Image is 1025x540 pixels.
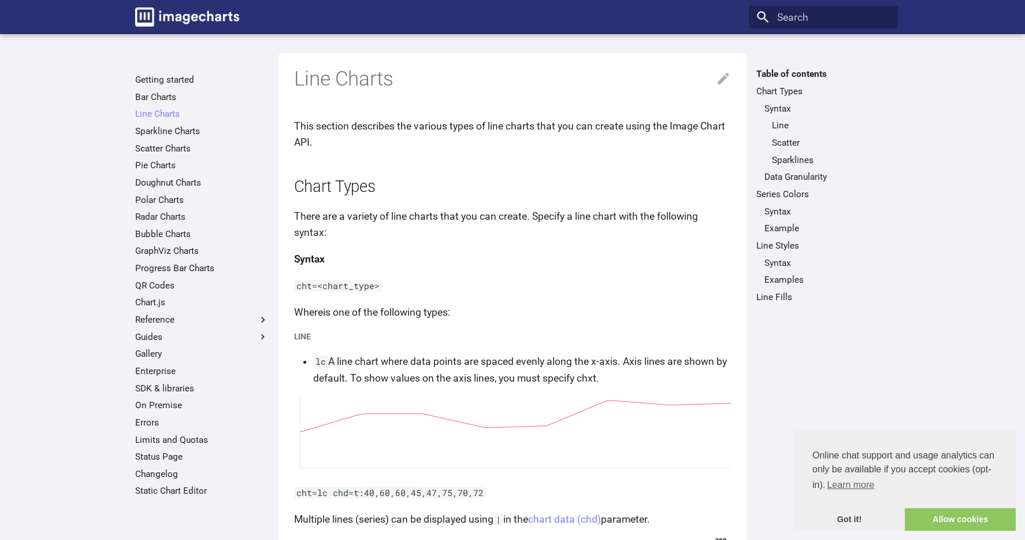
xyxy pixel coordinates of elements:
[756,240,890,251] a: Line Styles
[756,291,890,303] a: Line Fills
[130,2,244,31] a: Image-Charts documentation
[135,91,269,103] a: Bar Charts
[905,508,1016,531] a: allow cookies
[135,383,269,394] a: SDK & libraries
[135,485,269,497] a: Static Chart Editor
[764,257,890,269] a: Syntax
[294,118,731,150] p: This section describes the various types of line charts that you can create using the Image Chart...
[749,68,897,80] label: Table of contents
[764,120,890,165] nav: Syntax
[294,511,731,527] p: Multiple lines (series) can be displayed using in the parameter.
[135,177,269,188] a: Doughnut Charts
[135,125,269,137] a: Sparkline Charts
[135,262,269,274] a: Progress Bar Charts
[135,451,269,463] a: Status Page
[135,245,269,257] a: GraphViz Charts
[135,365,269,377] a: Enterprise
[294,487,486,498] code: cht=lc chd=t:40,60,60,45,47,75,70,72
[135,211,269,223] a: Radar Charts
[135,348,269,360] a: Gallery
[294,66,731,93] h1: Line Charts
[764,171,890,183] a: Data Granularity
[772,120,890,131] a: Line
[294,251,731,267] h4: Syntax
[135,108,269,120] a: Line Charts
[812,449,997,494] span: Online chat support and usage analytics can only be available if you accept cookies (opt-in).
[135,400,269,411] a: On Premise
[493,513,504,525] code: |
[135,434,269,446] a: Limits and Quotas
[135,8,239,27] img: logo
[528,513,601,525] a: chart data (chd)
[825,476,876,494] a: learn more about cookies
[772,137,890,149] a: Scatter
[135,280,269,291] a: QR Codes
[772,154,890,166] a: Sparklines
[135,331,269,343] label: Guides
[756,257,890,286] nav: Line Styles
[794,508,905,531] a: dismiss cookie message
[749,68,897,302] nav: Table of contents
[764,223,890,234] a: Example
[313,356,329,367] code: lc
[756,103,890,183] nav: Chart Types
[764,103,890,114] a: Syntax
[135,417,269,428] a: Errors
[764,206,890,217] a: Syntax
[135,194,269,206] a: Polar Charts
[323,306,450,318] chart_type: is one of the following types:
[135,314,269,326] label: Reference
[756,188,890,200] a: Series Colors
[135,143,269,154] a: Scatter Charts
[294,304,731,320] p: Where
[749,6,897,29] input: Search
[135,160,269,171] a: Pie Charts
[135,468,269,480] a: Changelog
[756,206,890,235] nav: Series Colors
[294,330,731,343] h5: Line
[313,353,731,386] li: A line chart where data points are spaced evenly along the x-axis. Axis lines are shown by defaul...
[794,430,1016,531] div: cookieconsent
[135,297,269,308] a: Chart.js
[294,396,731,474] img: chart
[135,74,269,86] a: Getting started
[756,86,890,97] a: Chart Types
[294,208,731,241] p: There are a variety of line charts that you can create. Specify a line chart with the following s...
[135,228,269,240] a: Bubble Charts
[294,280,382,291] code: cht=<chart_type>
[294,176,731,198] h2: Chart Types
[764,274,890,286] a: Examples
